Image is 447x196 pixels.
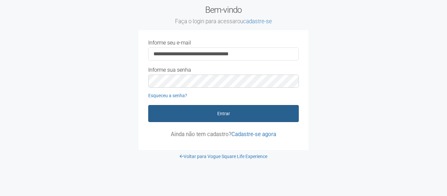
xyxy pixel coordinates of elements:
[243,18,272,25] a: cadastre-se
[148,131,299,137] p: Ainda não tem cadastro?
[138,18,309,25] small: Faça o login para acessar
[148,105,299,122] button: Entrar
[148,67,191,73] label: Informe sua senha
[148,93,187,98] a: Esqueceu a senha?
[237,18,272,25] span: ou
[138,5,309,25] h2: Bem-vindo
[180,154,267,159] a: Voltar para Vogue Square Life Experience
[148,40,191,46] label: Informe seu e-mail
[231,131,276,137] a: Cadastre-se agora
